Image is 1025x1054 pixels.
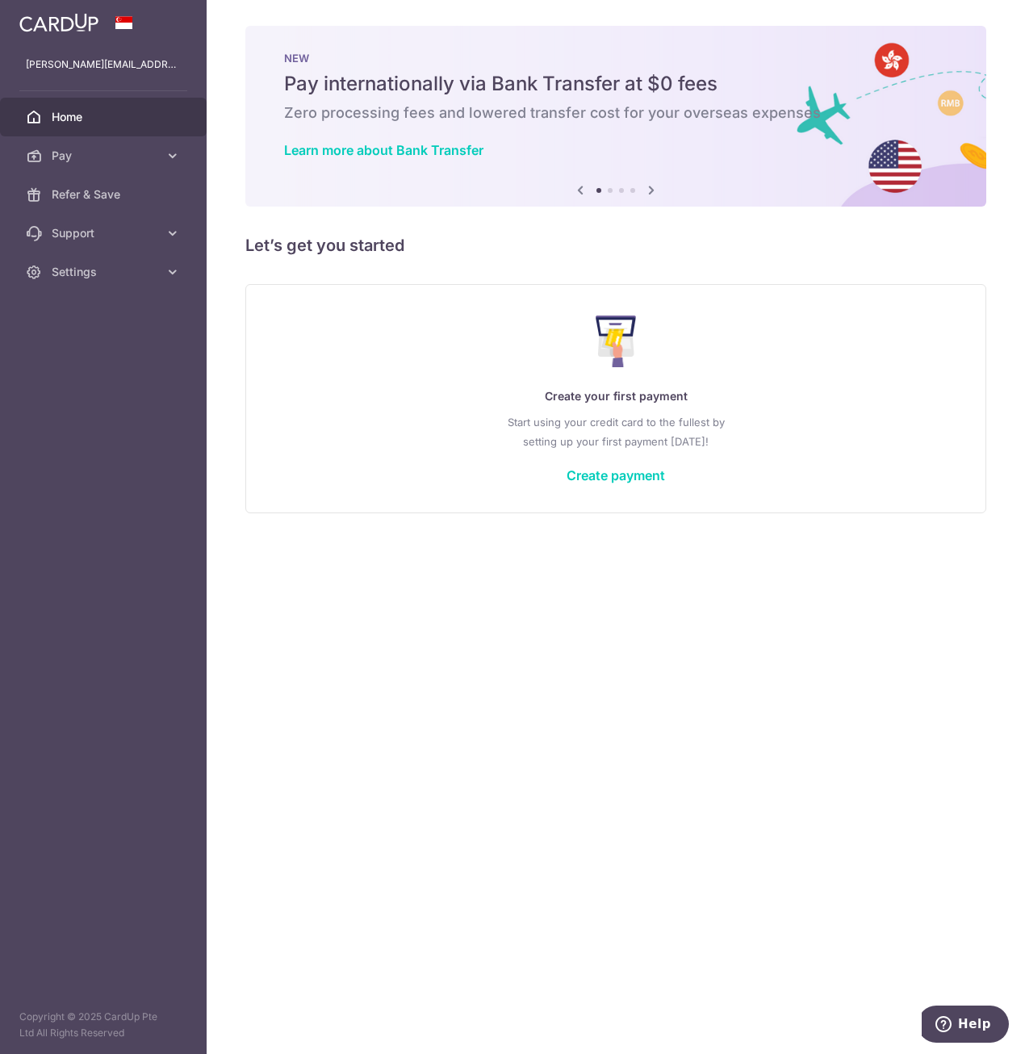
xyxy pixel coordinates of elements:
[52,225,158,241] span: Support
[567,467,665,483] a: Create payment
[52,186,158,203] span: Refer & Save
[284,103,948,123] h6: Zero processing fees and lowered transfer cost for your overseas expenses
[52,148,158,164] span: Pay
[278,412,953,451] p: Start using your credit card to the fullest by setting up your first payment [DATE]!
[19,13,98,32] img: CardUp
[52,109,158,125] span: Home
[245,232,986,258] h5: Let’s get you started
[922,1006,1009,1046] iframe: Opens a widget where you can find more information
[284,71,948,97] h5: Pay internationally via Bank Transfer at $0 fees
[52,264,158,280] span: Settings
[26,56,181,73] p: [PERSON_NAME][EMAIL_ADDRESS][DOMAIN_NAME]
[596,316,637,367] img: Make Payment
[245,26,986,207] img: Bank transfer banner
[284,142,483,158] a: Learn more about Bank Transfer
[278,387,953,406] p: Create your first payment
[284,52,948,65] p: NEW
